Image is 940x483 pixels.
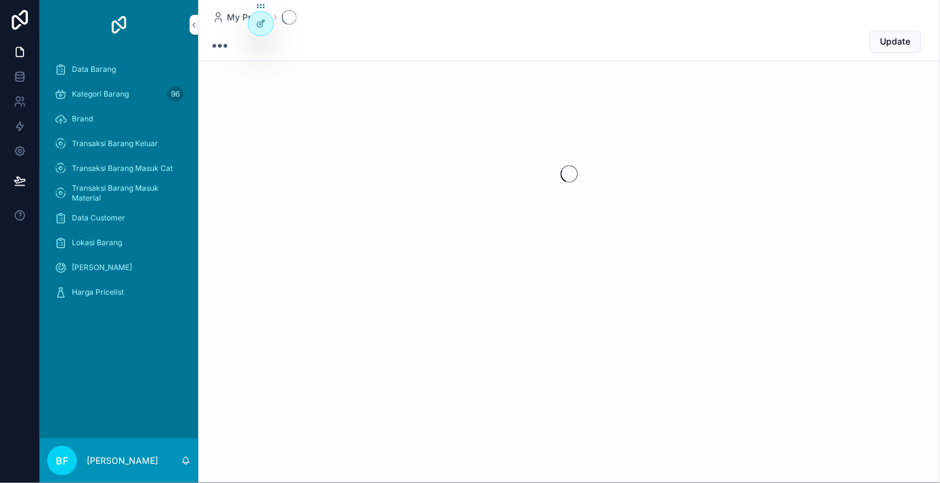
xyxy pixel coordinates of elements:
[109,15,129,35] img: App logo
[72,139,158,149] span: Transaksi Barang Keluar
[56,453,68,468] span: BF
[881,35,911,48] span: Update
[47,182,191,204] a: Transaksi Barang Masuk Material
[72,263,132,272] span: [PERSON_NAME]
[72,64,116,74] span: Data Barang
[47,207,191,229] a: Data Customer
[72,163,173,173] span: Transaksi Barang Masuk Cat
[47,108,191,130] a: Brand
[227,11,270,24] span: My Profile
[72,183,178,203] span: Transaksi Barang Masuk Material
[72,213,125,223] span: Data Customer
[72,238,122,248] span: Lokasi Barang
[47,157,191,180] a: Transaksi Barang Masuk Cat
[213,11,270,24] a: My Profile
[47,83,191,105] a: Kategori Barang96
[167,87,183,102] div: 96
[47,133,191,155] a: Transaksi Barang Keluar
[47,232,191,254] a: Lokasi Barang
[40,50,198,320] div: scrollable content
[47,281,191,303] a: Harga Pricelist
[72,89,129,99] span: Kategori Barang
[87,455,158,467] p: [PERSON_NAME]
[47,58,191,80] a: Data Barang
[72,114,93,124] span: Brand
[72,287,124,297] span: Harga Pricelist
[47,256,191,279] a: [PERSON_NAME]
[870,30,921,53] button: Update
